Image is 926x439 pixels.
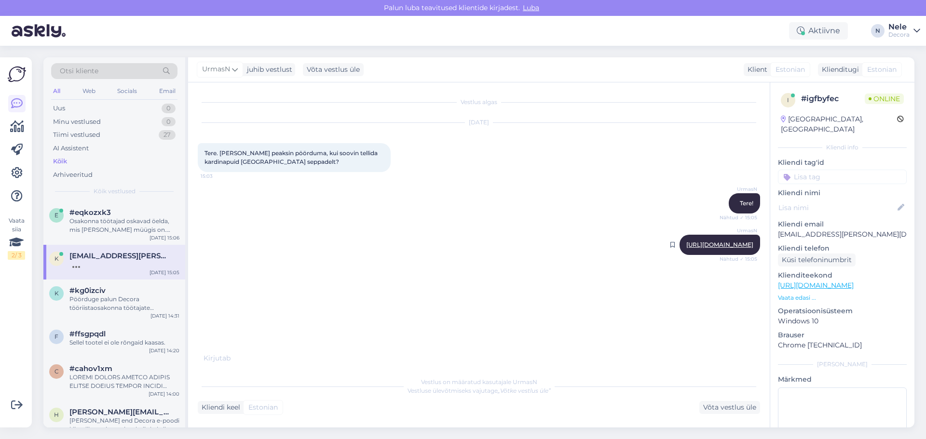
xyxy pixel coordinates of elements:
div: juhib vestlust [243,65,292,75]
div: Kirjutab [198,353,760,363]
span: Online [865,93,904,104]
div: Klient [744,65,767,75]
div: Uus [53,104,65,113]
span: Luba [520,3,542,12]
div: Sellel tootel ei ole rõngaid kaasas. [69,338,179,347]
div: Pöörduge palun Decora tööriistaosakonna töötajate [PERSON_NAME], telefon: [PHONE_NUMBER] [69,295,179,312]
span: UrmasN [721,227,757,234]
div: 0 [162,117,176,127]
span: #eqkozxk3 [69,208,111,217]
div: AI Assistent [53,144,89,153]
span: kai.raska@gmail.com [69,252,170,260]
input: Lisa tag [778,170,907,184]
div: Arhiveeritud [53,170,93,180]
span: Estonian [867,65,897,75]
span: 15:03 [201,173,237,180]
div: [DATE] [198,118,760,127]
div: Decora [888,31,910,39]
span: Vestluse ülevõtmiseks vajutage [408,387,551,394]
span: Kõik vestlused [94,187,136,196]
div: Socials [115,85,139,97]
div: Kliendi keel [198,402,240,412]
div: Võta vestlus üle [699,401,760,414]
div: [DATE] 14:20 [149,347,179,354]
div: Klienditugi [818,65,859,75]
span: k [54,255,59,262]
div: [DATE] 15:06 [150,234,179,241]
div: 27 [159,130,176,140]
div: Osakonna töötajad oskavad öelda, mis [PERSON_NAME] müügis on. Telefon: [PHONE_NUMBER] [69,217,179,234]
span: c [54,368,59,375]
p: Märkmed [778,374,907,385]
p: Chrome [TECHNICAL_ID] [778,340,907,350]
p: Klienditeekond [778,270,907,280]
span: Nähtud ✓ 15:05 [720,214,757,221]
span: #cahov1xm [69,364,112,373]
span: UrmasN [202,64,230,75]
span: Estonian [248,402,278,412]
input: Lisa nimi [778,202,896,213]
div: [DATE] 14:00 [149,390,179,398]
div: Tiimi vestlused [53,130,100,140]
div: Minu vestlused [53,117,101,127]
div: Web [81,85,97,97]
div: [GEOGRAPHIC_DATA], [GEOGRAPHIC_DATA] [781,114,897,134]
div: [DATE] 14:31 [150,312,179,319]
p: Windows 10 [778,316,907,326]
div: Vestlus algas [198,98,760,106]
div: LOREMI DOLORS AMETCO ADIPIS ELITSE DOEIUS TEMPOR INCIDI UTLABO ETDOLO MAGNAA ENIMAD MINIMV QUISNO... [69,373,179,390]
p: Operatsioonisüsteem [778,306,907,316]
div: [PERSON_NAME] [778,360,907,369]
span: UrmasN [721,186,757,193]
div: Vaata siia [8,216,25,260]
p: Brauser [778,330,907,340]
span: i [787,96,789,104]
span: Estonian [776,65,805,75]
p: Vaata edasi ... [778,293,907,302]
i: „Võtke vestlus üle” [498,387,551,394]
span: Otsi kliente [60,66,98,76]
span: H [54,411,59,418]
span: #kg0izciv [69,286,106,295]
span: Nähtud ✓ 15:05 [720,255,757,263]
span: k [54,290,59,297]
span: Tere! [740,200,753,207]
div: [PERSON_NAME] end Decora e-poodi kliendiks registreerinud, siis kehtib tavahinnaga toodetele 10% ... [69,416,179,434]
div: 0 [162,104,176,113]
div: Küsi telefoninumbrit [778,253,856,266]
a: [URL][DOMAIN_NAME] [686,241,753,248]
a: NeleDecora [888,23,920,39]
div: Aktiivne [789,22,848,40]
div: Võta vestlus üle [303,63,364,76]
p: Kliendi nimi [778,188,907,198]
div: N [871,24,885,38]
p: Kliendi email [778,219,907,229]
span: Harri.Varv@hanza.com [69,408,170,416]
span: Tere. [PERSON_NAME] peaksin pöörduma, kui soovin tellida kardinapuid [GEOGRAPHIC_DATA] seppadelt? [204,149,379,165]
div: # igfbyfec [801,93,865,105]
span: e [54,212,58,219]
div: Nele [888,23,910,31]
div: Kliendi info [778,143,907,152]
span: Vestlus on määratud kasutajale UrmasN [421,378,537,386]
span: #ffsgpqdl [69,330,106,338]
p: Kliendi tag'id [778,158,907,168]
div: Email [157,85,177,97]
a: [URL][DOMAIN_NAME] [778,281,854,290]
img: Askly Logo [8,65,26,83]
div: All [51,85,62,97]
p: Kliendi telefon [778,243,907,253]
span: f [54,333,58,340]
p: [EMAIL_ADDRESS][PERSON_NAME][DOMAIN_NAME] [778,229,907,239]
div: [DATE] 15:05 [150,269,179,276]
div: 2 / 3 [8,251,25,260]
div: Kõik [53,157,67,166]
